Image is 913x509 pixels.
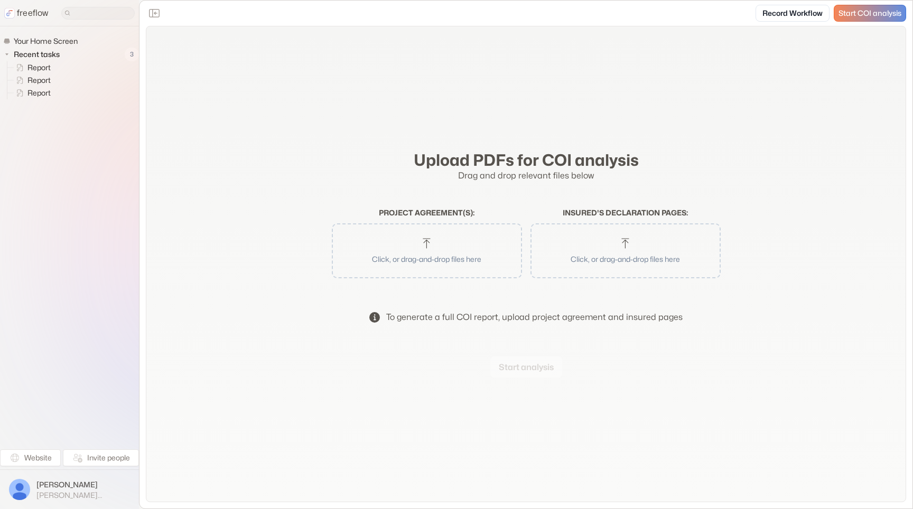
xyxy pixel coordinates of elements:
[490,356,562,378] button: Start analysis
[3,48,64,61] button: Recent tasks
[7,74,55,87] a: Report
[834,5,906,22] a: Start COI analysis
[839,9,901,18] span: Start COI analysis
[530,209,721,218] h2: Insured's declaration pages :
[337,229,517,273] button: Click, or drag-and-drop files here
[9,479,30,500] img: profile
[346,253,508,265] p: Click, or drag-and-drop files here
[25,75,54,86] span: Report
[36,491,130,500] span: [PERSON_NAME][EMAIL_ADDRESS]
[125,48,139,61] span: 3
[25,62,54,73] span: Report
[332,209,522,218] h2: Project agreement(s) :
[386,311,683,324] div: To generate a full COI report, upload project agreement and insured pages
[544,253,707,265] p: Click, or drag-and-drop files here
[6,476,133,503] button: [PERSON_NAME][PERSON_NAME][EMAIL_ADDRESS]
[4,7,49,20] a: freeflow
[332,150,721,169] h2: Upload PDFs for COI analysis
[25,88,54,98] span: Report
[63,449,139,466] button: Invite people
[7,87,55,99] a: Report
[7,61,55,74] a: Report
[12,49,63,60] span: Recent tasks
[3,35,82,48] a: Your Home Screen
[332,169,721,182] p: Drag and drop relevant files below
[12,36,81,46] span: Your Home Screen
[536,229,715,273] button: Click, or drag-and-drop files here
[17,7,49,20] p: freeflow
[36,479,130,490] span: [PERSON_NAME]
[756,5,830,22] a: Record Workflow
[146,5,163,22] button: Close the sidebar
